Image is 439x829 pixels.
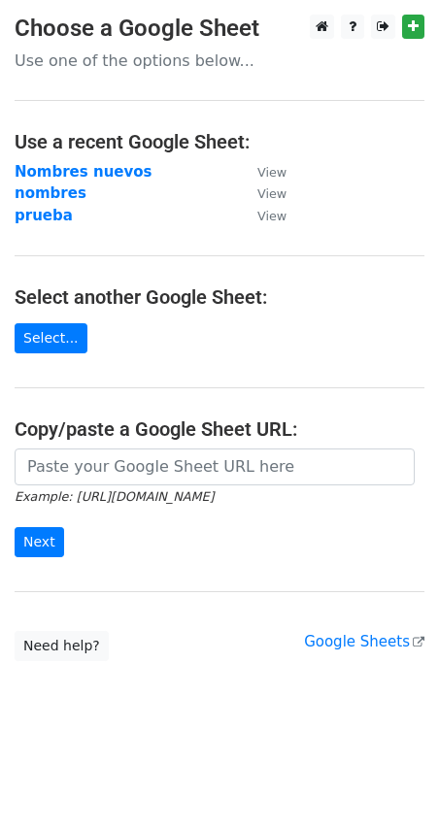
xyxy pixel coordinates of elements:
a: Nombres nuevos [15,163,152,181]
a: View [238,184,287,202]
small: Example: [URL][DOMAIN_NAME] [15,489,214,504]
input: Paste your Google Sheet URL here [15,448,415,485]
h4: Copy/paste a Google Sheet URL: [15,417,424,441]
input: Next [15,527,64,557]
h3: Choose a Google Sheet [15,15,424,43]
a: Google Sheets [304,633,424,650]
small: View [257,209,287,223]
a: Select... [15,323,87,353]
a: Need help? [15,631,109,661]
iframe: Chat Widget [342,736,439,829]
a: nombres [15,184,86,202]
p: Use one of the options below... [15,50,424,71]
a: View [238,207,287,224]
a: prueba [15,207,73,224]
h4: Select another Google Sheet: [15,285,424,309]
small: View [257,186,287,201]
a: View [238,163,287,181]
h4: Use a recent Google Sheet: [15,130,424,153]
small: View [257,165,287,180]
